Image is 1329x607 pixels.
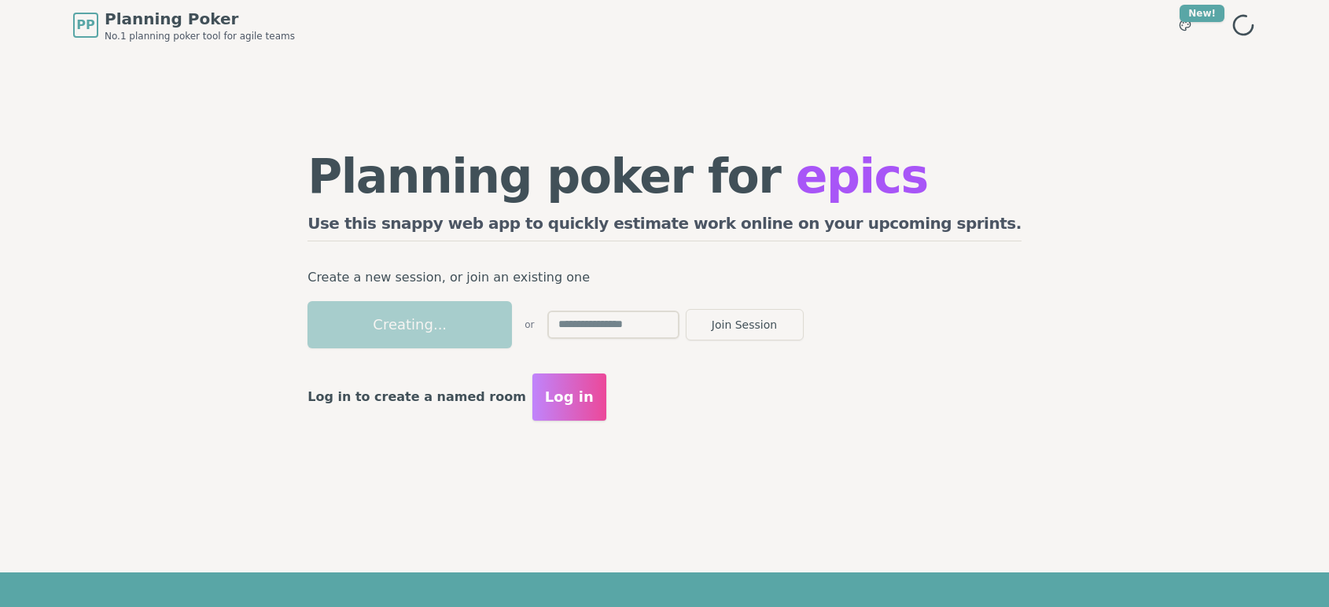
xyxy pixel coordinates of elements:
div: New! [1180,5,1224,22]
span: No.1 planning poker tool for agile teams [105,30,295,42]
p: Create a new session, or join an existing one [307,267,1022,289]
a: PPPlanning PokerNo.1 planning poker tool for agile teams [73,8,295,42]
button: New! [1171,11,1199,39]
span: Log in [549,386,598,408]
span: or [525,318,534,331]
button: Join Session [686,309,804,340]
span: PP [76,16,94,35]
h1: Planning poker for [307,153,1022,200]
button: Log in [536,373,610,421]
span: Planning Poker [105,8,295,30]
span: epics [796,149,928,204]
p: Log in to create a named room [307,386,526,408]
h2: Use this snappy web app to quickly estimate work online on your upcoming sprints. [307,212,1022,241]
